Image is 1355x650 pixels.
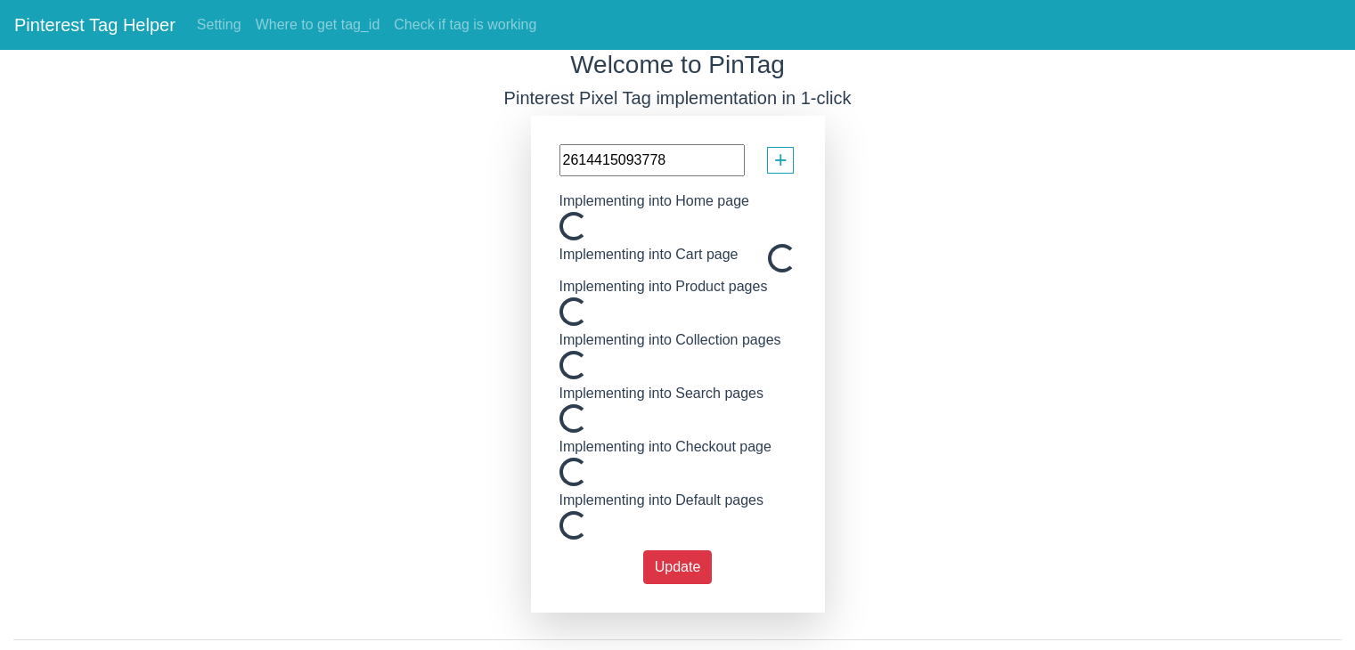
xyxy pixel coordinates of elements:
[643,550,713,584] button: Update
[14,7,175,43] a: Pinterest Tag Helper
[249,7,388,43] a: Where to get tag_id
[546,244,752,276] div: Implementing into Cart page
[546,383,777,404] div: Implementing into Search pages
[190,7,249,43] a: Setting
[387,7,543,43] a: Check if tag is working
[655,559,701,574] span: Update
[546,490,777,511] div: Implementing into Default pages
[546,276,781,297] div: Implementing into Product pages
[774,143,788,177] span: +
[546,191,763,212] div: Implementing into Home page
[559,144,745,176] input: paste your tag id here
[546,329,795,351] div: Implementing into Collection pages
[546,436,785,458] div: Implementing into Checkout page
